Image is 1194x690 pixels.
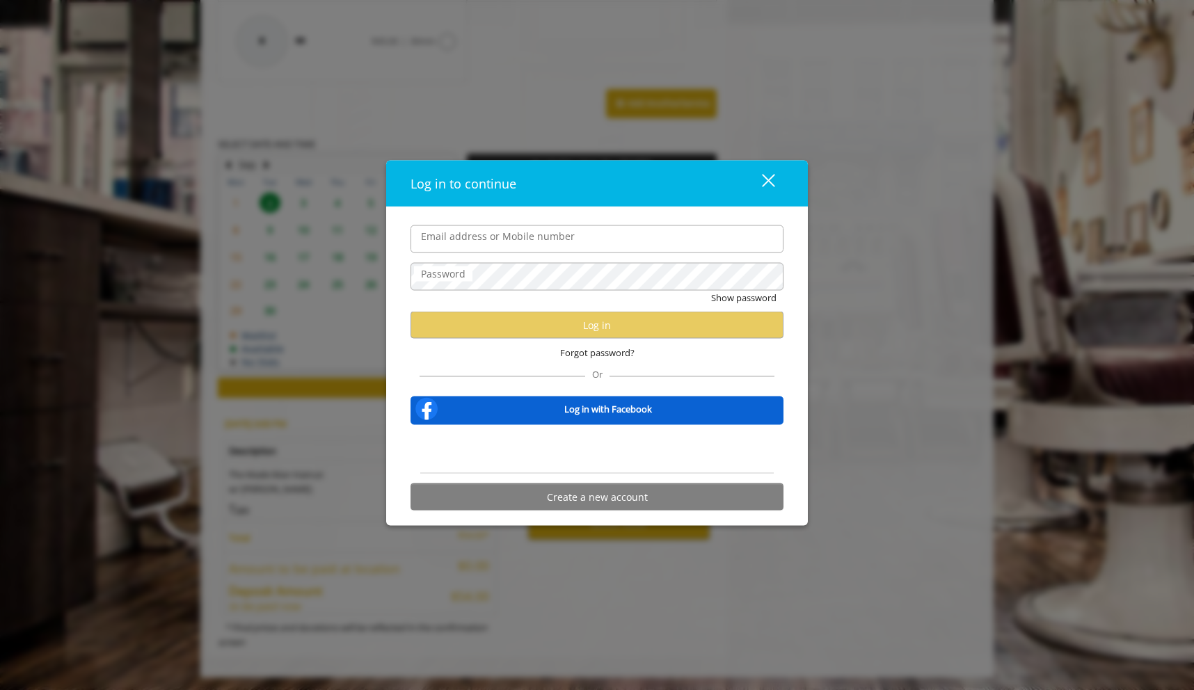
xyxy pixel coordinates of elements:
span: Or [585,368,610,380]
iframe: Sign in with Google Button [527,434,668,465]
img: facebook-logo [413,395,440,423]
button: Create a new account [411,483,783,511]
label: Password [414,266,472,281]
div: close dialog [746,172,774,193]
input: Email address or Mobile number [411,225,783,252]
span: Log in to continue [411,175,516,191]
input: Password [411,262,783,290]
button: Log in [411,312,783,339]
span: Forgot password? [560,346,635,360]
button: close dialog [736,169,783,198]
label: Email address or Mobile number [414,228,582,243]
b: Log in with Facebook [564,401,652,416]
button: Show password [711,290,777,305]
